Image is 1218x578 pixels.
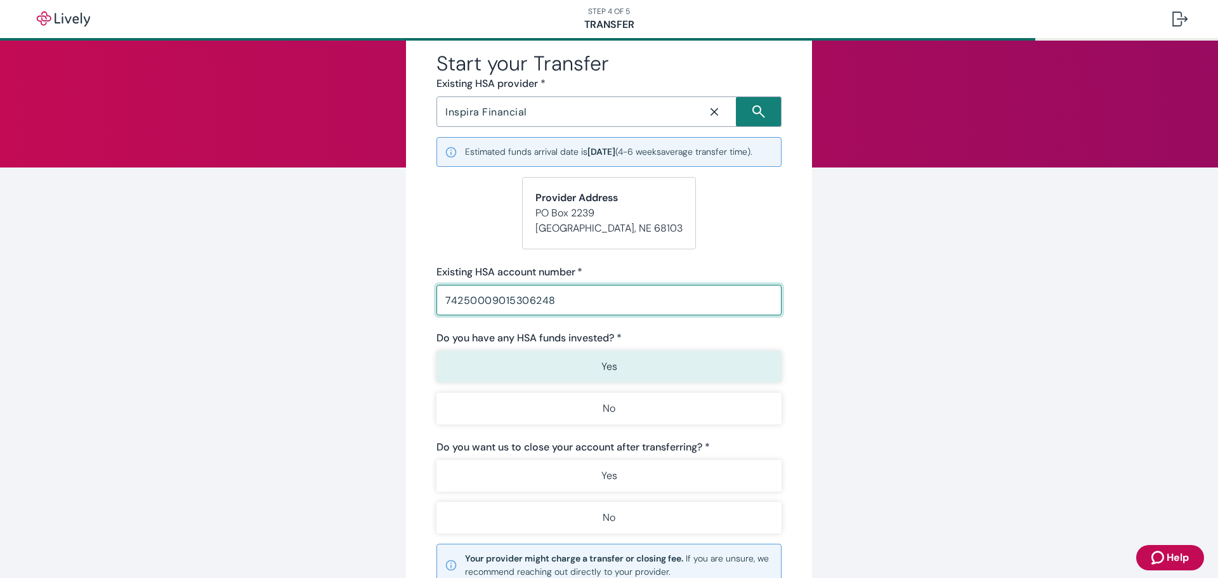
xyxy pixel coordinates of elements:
svg: Zendesk support icon [1151,550,1167,565]
p: No [603,401,615,416]
button: Search icon [736,96,782,127]
svg: Close icon [708,105,721,118]
label: Do you have any HSA funds invested? * [436,331,622,346]
label: Existing HSA provider * [436,76,546,91]
strong: Provider Address [535,191,618,204]
strong: Your provider might charge a transfer or closing fee. [465,553,683,564]
h2: Start your Transfer [436,51,782,76]
p: Yes [601,359,617,374]
svg: Search icon [752,105,765,118]
img: Lively [28,11,99,27]
span: Help [1167,550,1189,565]
p: Yes [601,468,617,483]
b: [DATE] [587,146,615,157]
p: No [603,510,615,525]
label: Existing HSA account number [436,265,582,280]
button: Yes [436,351,782,383]
label: Do you want us to close your account after transferring? * [436,440,710,455]
p: PO Box 2239 [535,206,683,221]
button: Close icon [693,98,736,126]
p: [GEOGRAPHIC_DATA] , NE 68103 [535,221,683,236]
button: Zendesk support iconHelp [1136,545,1204,570]
small: Estimated funds arrival date is ( 4-6 weeks average transfer time). [465,145,752,159]
input: Search input [440,103,693,121]
button: Yes [436,460,782,492]
button: No [436,393,782,424]
button: Log out [1162,4,1198,34]
button: No [436,502,782,534]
